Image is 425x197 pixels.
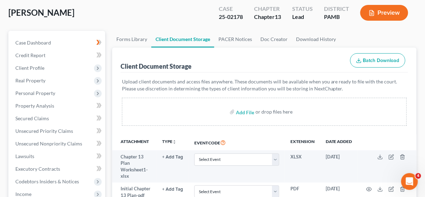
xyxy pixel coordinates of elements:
[324,13,349,21] div: PAMB
[172,140,177,144] i: unfold_more
[15,153,34,159] span: Lawsuits
[15,128,73,134] span: Unsecured Priority Claims
[151,31,214,48] a: Client Document Storage
[10,125,105,137] a: Unsecured Priority Claims
[15,103,54,109] span: Property Analysis
[363,57,399,63] span: Batch Download
[15,90,55,96] span: Personal Property
[320,134,358,150] th: Date added
[285,134,320,150] th: Extension
[292,13,313,21] div: Lead
[15,178,79,184] span: Codebtors Insiders & Notices
[285,150,320,183] td: XLSX
[401,173,418,190] iframe: Intercom live chat
[112,134,157,150] th: Attachment
[10,112,105,125] a: Secured Claims
[112,150,157,183] td: Chapter 13 Plan Worksheet1-xlsx
[162,154,183,160] a: + Add Tag
[275,13,281,20] span: 13
[292,5,313,13] div: Status
[10,163,105,175] a: Executory Contracts
[122,78,407,92] p: Upload client documents and access files anywhere. These documents will be available when you are...
[416,173,421,179] span: 4
[10,100,105,112] a: Property Analysis
[360,5,408,21] button: Preview
[162,140,177,144] button: TYPEunfold_more
[8,7,74,18] span: [PERSON_NAME]
[350,53,405,68] button: Batch Download
[15,141,82,147] span: Unsecured Nonpriority Claims
[162,187,183,192] button: + Add Tag
[15,191,31,197] span: Income
[324,5,349,13] div: District
[292,31,340,48] a: Download History
[219,5,243,13] div: Case
[10,150,105,163] a: Lawsuits
[256,108,293,115] div: or drop files here
[189,134,285,150] th: Event Code
[15,65,44,71] span: Client Profile
[256,31,292,48] a: Doc Creator
[254,13,281,21] div: Chapter
[15,40,51,46] span: Case Dashboard
[15,77,45,83] span: Real Property
[10,49,105,62] a: Credit Report
[15,115,49,121] span: Secured Claims
[254,5,281,13] div: Chapter
[10,137,105,150] a: Unsecured Nonpriority Claims
[121,62,192,70] div: Client Document Storage
[10,36,105,49] a: Case Dashboard
[162,155,183,159] button: + Add Tag
[112,31,151,48] a: Forms Library
[214,31,256,48] a: PACER Notices
[162,185,183,192] a: + Add Tag
[15,52,45,58] span: Credit Report
[320,150,358,183] td: [DATE]
[219,13,243,21] div: 25-02178
[15,166,60,172] span: Executory Contracts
